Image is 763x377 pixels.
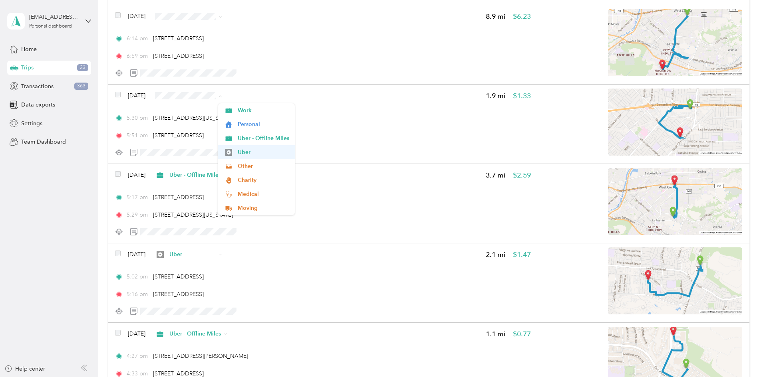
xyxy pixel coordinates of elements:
span: $1.47 [513,250,531,260]
span: $1.33 [513,91,531,101]
span: Uber [169,250,216,259]
span: Personal [238,120,289,128]
span: Settings [21,119,42,128]
span: [DATE] [128,12,145,20]
span: Team Dashboard [21,138,66,146]
img: minimap [608,168,742,235]
span: Other [238,162,289,170]
span: [STREET_ADDRESS][US_STATE] [153,114,233,121]
span: 1.9 mi [486,91,506,101]
img: minimap [608,247,742,314]
span: 5:51 pm [127,131,149,140]
div: Personal dashboard [29,24,72,29]
span: Home [21,45,37,53]
span: [STREET_ADDRESS] [153,53,204,59]
img: Legacy Icon [Uber] [225,149,232,156]
img: minimap [608,9,742,76]
span: 3.7 mi [486,170,506,180]
span: 6:59 pm [127,52,149,60]
span: 5:17 pm [127,193,149,201]
span: [DATE] [128,250,145,259]
span: [STREET_ADDRESS][US_STATE] [153,211,233,218]
span: Uber [238,148,289,156]
span: Transactions [21,82,54,91]
span: Uber - Offline Miles [169,330,221,338]
span: 5:30 pm [127,114,149,122]
div: [EMAIL_ADDRESS][DOMAIN_NAME] [29,13,79,21]
span: $6.23 [513,12,531,22]
span: $2.59 [513,170,531,180]
span: $0.77 [513,329,531,339]
span: [STREET_ADDRESS] [153,273,204,280]
span: 4:27 pm [127,352,149,360]
span: [STREET_ADDRESS][PERSON_NAME] [153,353,248,359]
span: 2.1 mi [486,250,506,260]
span: 8.9 mi [486,12,506,22]
span: [DATE] [128,330,145,338]
span: 363 [74,83,88,90]
span: Uber - Offline Miles [238,134,289,142]
img: Legacy Icon [Uber] [157,251,164,258]
button: Help center [4,365,45,373]
span: 5:16 pm [127,290,149,298]
span: Uber - Offline Miles [169,171,221,179]
span: [DATE] [128,171,145,179]
span: [STREET_ADDRESS] [153,370,204,377]
span: 5:02 pm [127,272,149,281]
span: [STREET_ADDRESS] [153,194,204,201]
span: 1.1 mi [486,329,506,339]
iframe: Everlance-gr Chat Button Frame [718,332,763,377]
span: Medical [238,190,289,198]
span: Moving [238,204,289,212]
span: [DATE] [128,91,145,100]
span: Trips [21,63,34,72]
img: minimap [608,89,742,156]
span: 6:14 pm [127,34,149,43]
span: [STREET_ADDRESS] [153,132,204,139]
span: Charity [238,176,289,184]
span: Work [238,106,289,114]
span: Data exports [21,101,55,109]
span: [STREET_ADDRESS] [153,35,204,42]
span: 23 [77,64,88,71]
span: 5:29 pm [127,211,149,219]
span: [STREET_ADDRESS] [153,291,204,298]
